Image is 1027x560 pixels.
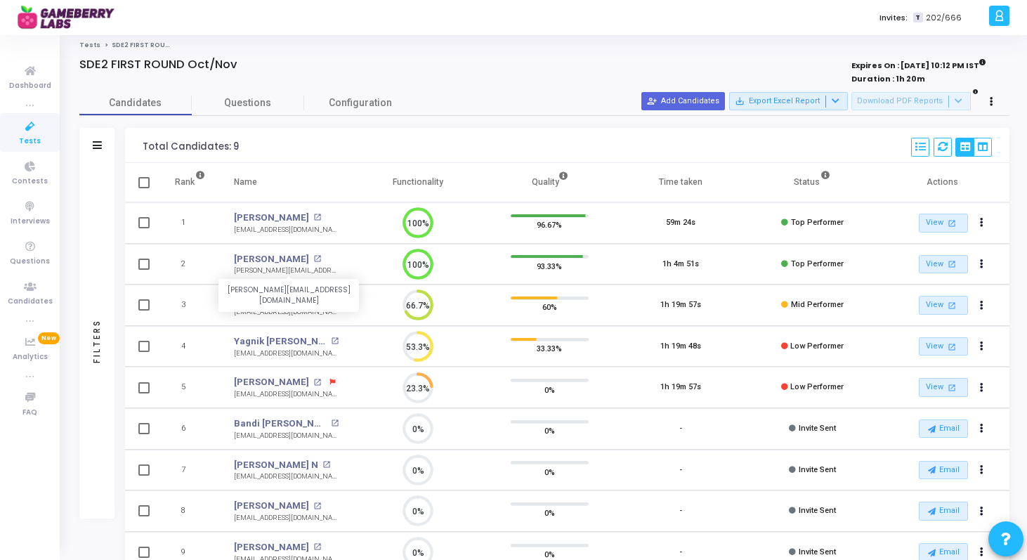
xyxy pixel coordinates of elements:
div: Name [234,174,257,190]
div: [EMAIL_ADDRESS][DOMAIN_NAME] [234,513,339,523]
button: Export Excel Report [729,92,848,110]
button: Actions [972,378,992,398]
span: Configuration [329,96,392,110]
button: Actions [972,419,992,439]
div: - [679,505,682,517]
span: Interviews [11,216,50,228]
span: Dashboard [9,80,51,92]
a: View [919,214,968,233]
div: [EMAIL_ADDRESS][DOMAIN_NAME] [234,307,339,318]
strong: Duration : 1h 20m [851,73,925,84]
span: Low Performer [790,382,844,391]
th: Quality [484,163,615,202]
span: Questions [10,256,50,268]
div: [EMAIL_ADDRESS][DOMAIN_NAME] [234,225,339,235]
a: Tests [79,41,100,49]
td: 8 [160,490,220,532]
button: Add Candidates [641,92,725,110]
span: Invite Sent [799,547,836,556]
a: [PERSON_NAME] [234,499,309,513]
td: 4 [160,326,220,367]
mat-icon: open_in_new [946,217,957,229]
span: 202/666 [926,12,962,24]
span: Invite Sent [799,424,836,433]
mat-icon: open_in_new [313,255,321,263]
th: Status [747,163,878,202]
span: SDE2 FIRST ROUND Oct/Nov [112,41,205,49]
span: T [913,13,922,23]
a: Yagnik [PERSON_NAME] [234,334,327,349]
span: 93.33% [537,259,562,273]
div: 1h 19m 57s [660,382,701,393]
div: [EMAIL_ADDRESS][DOMAIN_NAME] [234,471,339,482]
div: 1h 4m 51s [662,259,699,271]
button: Email [919,502,968,520]
div: [EMAIL_ADDRESS][DOMAIN_NAME] [234,349,339,359]
div: - [679,423,682,435]
h4: SDE2 FIRST ROUND Oct/Nov [79,58,237,72]
span: Low Performer [790,341,844,351]
mat-icon: person_add_alt [647,96,657,106]
label: Invites: [879,12,908,24]
div: Filters [91,263,103,418]
span: Candidates [8,296,53,308]
img: logo [18,4,123,32]
td: 1 [160,202,220,244]
a: Bandi [PERSON_NAME] [234,417,327,431]
div: Time taken [659,174,702,190]
td: 5 [160,367,220,408]
button: Actions [972,502,992,521]
span: Tests [19,136,41,148]
span: 0% [544,506,555,520]
div: [PERSON_NAME][EMAIL_ADDRESS][DOMAIN_NAME] [218,280,359,312]
div: [PERSON_NAME][EMAIL_ADDRESS][DOMAIN_NAME] [234,266,339,276]
mat-icon: open_in_new [946,341,957,353]
div: [EMAIL_ADDRESS][DOMAIN_NAME] [234,431,339,441]
th: Functionality [353,163,484,202]
div: - [679,547,682,559]
div: [EMAIL_ADDRESS][DOMAIN_NAME] [234,389,339,400]
nav: breadcrumb [79,41,1009,50]
mat-icon: open_in_new [946,258,957,270]
a: [PERSON_NAME] [234,375,309,389]
div: - [679,464,682,476]
div: Total Candidates: 9 [143,141,239,152]
td: 7 [160,450,220,491]
a: View [919,255,968,274]
div: View Options [955,138,992,157]
span: Questions [192,96,304,110]
a: [PERSON_NAME] N [234,458,318,472]
mat-icon: open_in_new [313,502,321,510]
span: 0% [544,382,555,396]
td: 3 [160,285,220,326]
mat-icon: open_in_new [322,461,330,469]
a: [PERSON_NAME] [234,211,309,225]
a: [PERSON_NAME] [234,540,309,554]
a: [PERSON_NAME] [234,252,309,266]
button: Actions [972,460,992,480]
span: Contests [12,176,48,188]
div: 1h 19m 57s [660,299,701,311]
span: Invite Sent [799,465,836,474]
th: Actions [878,163,1009,202]
button: Actions [972,296,992,315]
a: View [919,378,968,397]
span: 60% [542,300,557,314]
mat-icon: open_in_new [946,299,957,311]
strong: Expires On : [DATE] 10:12 PM IST [851,56,986,72]
a: View [919,337,968,356]
span: Analytics [13,351,48,363]
span: 96.67% [537,218,562,232]
mat-icon: open_in_new [313,379,321,386]
mat-icon: open_in_new [331,337,339,345]
td: 2 [160,244,220,285]
button: Actions [972,254,992,274]
span: Candidates [79,96,192,110]
td: 6 [160,408,220,450]
button: Actions [972,214,992,233]
span: 0% [544,424,555,438]
a: View [919,296,968,315]
button: Email [919,461,968,479]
